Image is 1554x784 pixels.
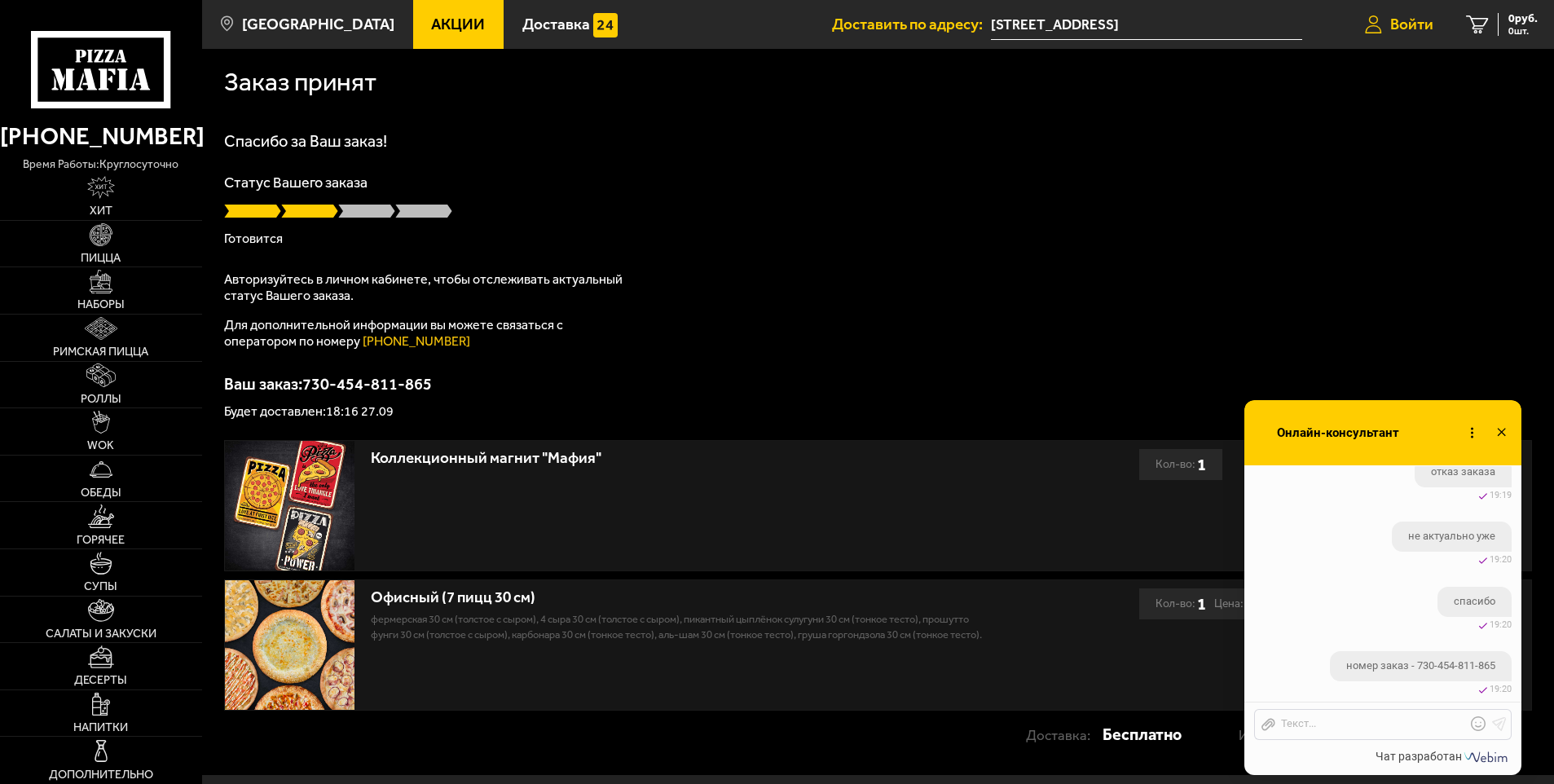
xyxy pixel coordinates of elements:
[593,13,618,37] img: 15daf4d41897b9f0e9f617042186c801.svg
[1026,720,1103,751] p: Доставка:
[1431,465,1495,479] span: отказ заказа
[1508,26,1538,36] span: 0 шт.
[431,16,485,32] span: Акции
[1390,16,1433,32] span: Войти
[1490,554,1512,565] span: 19:20
[224,271,632,304] p: Авторизуйтесь в личном кабинете, чтобы отслеживать актуальный статус Вашего заказа.
[242,16,394,32] span: [GEOGRAPHIC_DATA]
[87,440,114,451] span: WOK
[1197,449,1206,480] b: 1
[46,628,156,640] span: Салаты и закуски
[90,205,112,217] span: Хит
[84,581,117,592] span: Супы
[224,232,1532,245] p: Готовится
[81,394,121,405] span: Роллы
[371,588,984,607] div: Офисный (7 пицц 30 см)
[1197,588,1206,619] b: 1
[81,253,121,264] span: Пицца
[1454,595,1495,609] span: спасибо
[1156,588,1206,619] div: Кол-во:
[49,769,153,781] span: Дополнительно
[224,133,1532,149] h1: Спасибо за Ваш заказ!
[77,535,125,546] span: Горячее
[224,376,1532,392] p: Ваш заказ: 730-454-811-865
[1103,719,1182,750] strong: Бесплатно
[1508,13,1538,24] span: 0 руб.
[1214,588,1244,619] span: Цена:
[1490,490,1512,500] span: 19:19
[224,405,1532,418] p: Будет доставлен: 18:16 27.09
[1156,449,1206,480] div: Кол-во:
[1346,659,1495,673] span: номер заказ - 730-454-811-865
[371,611,984,644] p: Фермерская 30 см (толстое с сыром), 4 сыра 30 см (толстое с сыром), Пикантный цыплёнок сулугуни 3...
[832,16,991,32] span: Доставить по адресу:
[1490,619,1512,630] span: 19:20
[1277,424,1399,439] span: Онлайн-консультант
[522,16,590,32] span: Доставка
[1408,530,1495,544] span: не актуально уже
[224,175,1532,190] p: Статус Вашего заказа
[1376,750,1511,763] a: Чат разработан
[77,299,125,311] span: Наборы
[81,487,121,499] span: Обеды
[991,10,1301,40] input: Ваш адрес доставки
[74,675,127,686] span: Десерты
[1490,684,1512,694] span: 19:20
[224,69,376,95] h1: Заказ принят
[371,449,984,468] div: Коллекционный магнит "Мафия"
[224,317,632,350] p: Для дополнительной информации вы можете связаться с оператором по номеру
[73,722,128,733] span: Напитки
[53,346,148,358] span: Римская пицца
[363,333,470,349] a: [PHONE_NUMBER]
